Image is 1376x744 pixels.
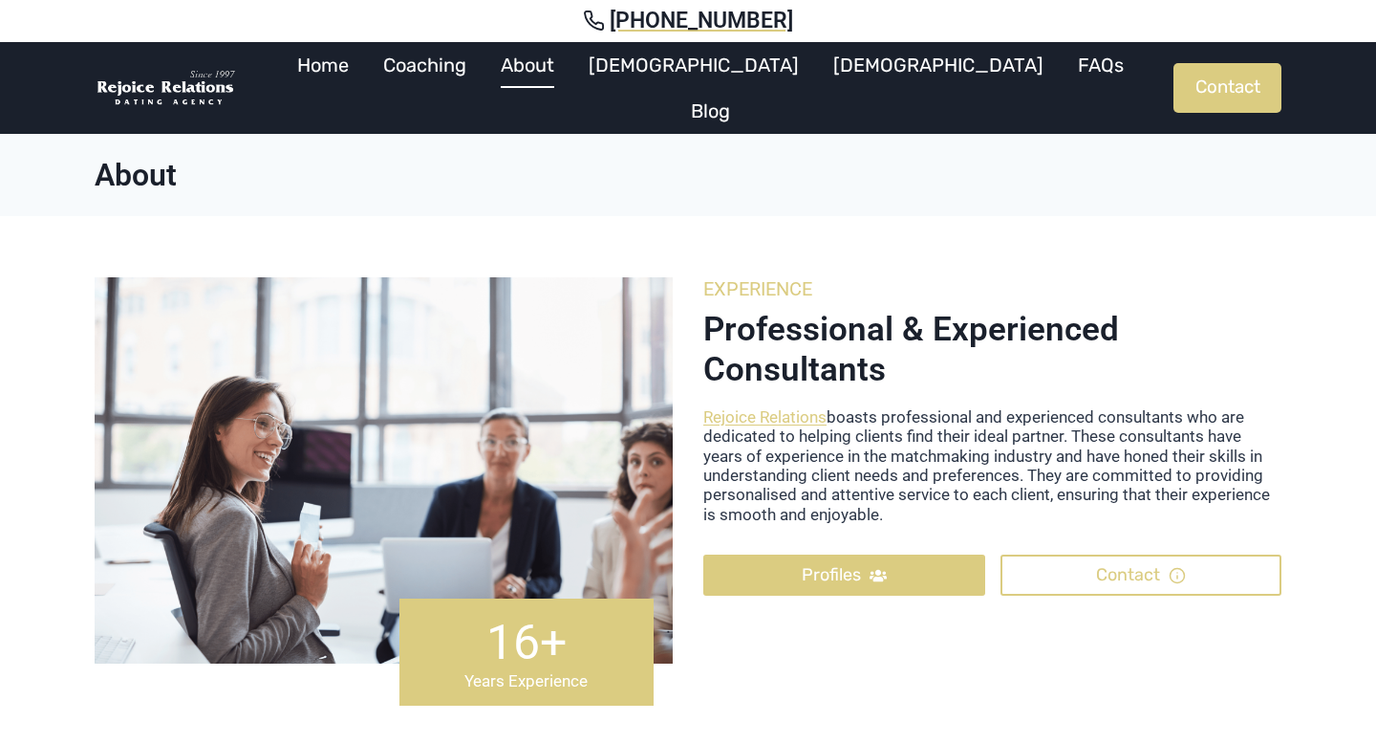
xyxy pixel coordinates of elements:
span: Profiles [802,561,861,589]
a: FAQs [1061,42,1141,88]
a: Coaching [366,42,484,88]
a: Contact [1000,555,1282,596]
a: Contact [1173,63,1281,113]
h6: Experience [703,277,1281,300]
nav: Primary [247,42,1173,134]
a: [PHONE_NUMBER] [23,8,1353,34]
img: Rejoice Relations [95,69,238,108]
a: About [484,42,571,88]
h1: About [95,157,1281,193]
p: boasts professional and experienced consultants who are dedicated to helping clients find their i... [703,407,1281,524]
a: Profiles [703,555,985,596]
a: Blog [674,88,747,134]
a: Home [280,42,366,88]
h2: professional & experienced consultants [703,310,1281,390]
span: [PHONE_NUMBER] [610,8,793,34]
div: 16+ [415,614,639,671]
a: [DEMOGRAPHIC_DATA] [571,42,816,88]
a: Rejoice Relations [703,407,827,427]
span: Contact [1096,561,1160,589]
a: [DEMOGRAPHIC_DATA] [816,42,1061,88]
div: Years Experience [415,671,639,690]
